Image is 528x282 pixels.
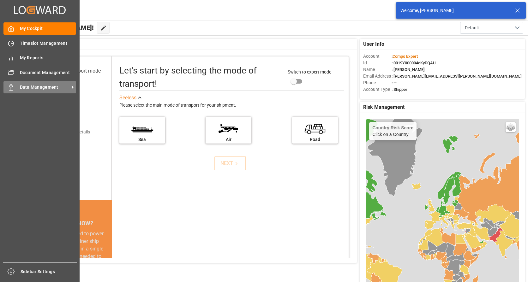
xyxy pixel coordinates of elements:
span: Default [465,25,479,31]
span: Name [363,66,392,73]
span: Document Management [20,69,76,76]
h4: Country Risk Score [372,125,413,130]
div: Click on a Country [372,125,413,137]
span: Phone [363,79,392,86]
div: Welcome, [PERSON_NAME] [400,7,509,14]
span: My Cockpit [20,25,76,32]
div: Air [209,136,248,143]
div: See less [119,94,136,102]
span: User Info [363,40,384,48]
span: Account Type [363,86,392,93]
a: Timeslot Management [3,37,76,49]
button: open menu [460,22,523,34]
span: My Reports [20,55,76,61]
span: : 0019Y000004dKyPQAU [392,61,436,65]
button: NEXT [214,156,246,170]
a: My Cockpit [3,22,76,35]
span: : Shipper [392,87,407,92]
span: Risk Management [363,103,405,111]
span: Sidebar Settings [21,268,77,275]
a: Layers [506,122,516,132]
span: Email Address [363,73,392,79]
div: Road [295,136,335,143]
span: Compo Expert [393,54,418,59]
span: Data Management [20,84,70,91]
div: NEXT [220,160,240,167]
span: Account [363,53,392,60]
span: Id [363,60,392,66]
span: : [392,54,418,59]
span: Timeslot Management [20,40,76,47]
div: Please select the main mode of transport for your shipment. [119,102,344,109]
div: Let's start by selecting the mode of transport! [119,64,281,91]
span: : — [392,80,397,85]
div: Sea [123,136,162,143]
span: : [PERSON_NAME][EMAIL_ADDRESS][PERSON_NAME][DOMAIN_NAME] [392,74,522,79]
span: : [PERSON_NAME] [392,67,425,72]
span: Switch to expert mode [288,69,331,74]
